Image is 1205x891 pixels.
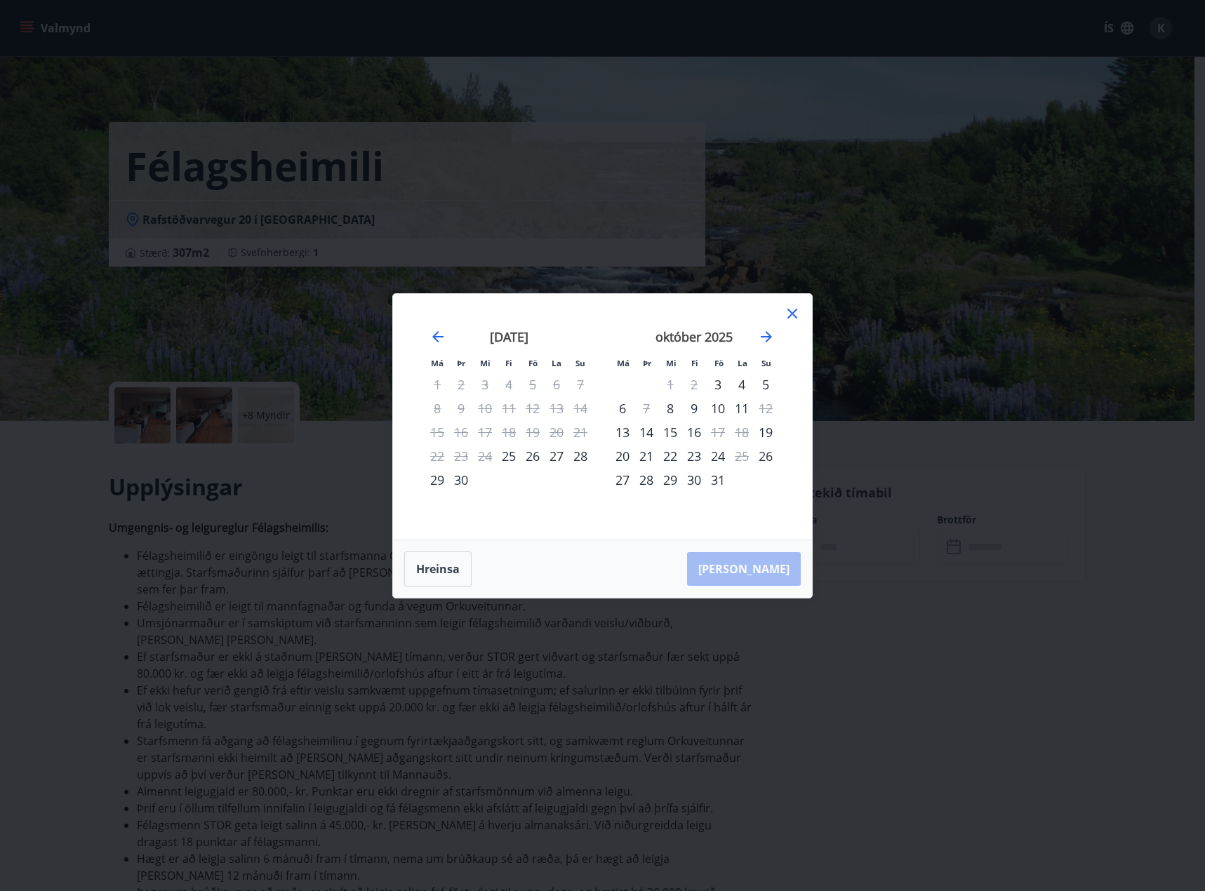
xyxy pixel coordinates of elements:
td: Not available. laugardagur, 6. september 2025 [545,373,568,396]
small: Fö [714,358,724,368]
td: Not available. þriðjudagur, 9. september 2025 [449,396,473,420]
td: Choose þriðjudagur, 21. október 2025 as your check-in date. It’s available. [634,444,658,468]
div: Aðeins innritun í boði [754,420,778,444]
div: 11 [730,396,754,420]
small: Mi [480,358,491,368]
small: Fi [691,358,698,368]
td: Not available. fimmtudagur, 11. september 2025 [497,396,521,420]
div: 29 [658,468,682,492]
td: Choose þriðjudagur, 28. október 2025 as your check-in date. It’s available. [634,468,658,492]
td: Not available. miðvikudagur, 3. september 2025 [473,373,497,396]
small: Su [575,358,585,368]
div: 5 [754,373,778,396]
div: 16 [682,420,706,444]
div: 10 [706,396,730,420]
div: Move backward to switch to the previous month. [430,328,446,345]
div: 26 [521,444,545,468]
td: Not available. sunnudagur, 21. september 2025 [568,420,592,444]
div: Aðeins innritun í boði [611,420,634,444]
td: Not available. mánudagur, 15. september 2025 [425,420,449,444]
div: Aðeins innritun í boði [754,444,778,468]
div: 27 [545,444,568,468]
div: Calendar [410,311,795,523]
small: La [738,358,747,368]
div: 30 [682,468,706,492]
td: Not available. föstudagur, 5. september 2025 [521,373,545,396]
small: Mi [666,358,677,368]
small: Þr [643,358,651,368]
small: Fi [505,358,512,368]
small: Má [617,358,630,368]
td: Choose laugardagur, 11. október 2025 as your check-in date. It’s available. [730,396,754,420]
div: Aðeins útritun í boði [754,396,778,420]
small: Su [761,358,771,368]
td: Not available. laugardagur, 18. október 2025 [730,420,754,444]
td: Not available. fimmtudagur, 2. október 2025 [682,373,706,396]
td: Choose fimmtudagur, 9. október 2025 as your check-in date. It’s available. [682,396,706,420]
td: Choose þriðjudagur, 14. október 2025 as your check-in date. It’s available. [634,420,658,444]
td: Choose fimmtudagur, 16. október 2025 as your check-in date. It’s available. [682,420,706,444]
div: 30 [449,468,473,492]
td: Not available. mánudagur, 22. september 2025 [425,444,449,468]
td: Choose laugardagur, 4. október 2025 as your check-in date. It’s available. [730,373,754,396]
div: 23 [682,444,706,468]
div: 28 [568,444,592,468]
div: Move forward to switch to the next month. [758,328,775,345]
td: Not available. miðvikudagur, 1. október 2025 [658,373,682,396]
td: Choose mánudagur, 6. október 2025 as your check-in date. It’s available. [611,396,634,420]
div: 28 [634,468,658,492]
div: 14 [634,420,658,444]
td: Choose föstudagur, 10. október 2025 as your check-in date. It’s available. [706,396,730,420]
div: 6 [611,396,634,420]
td: Not available. föstudagur, 17. október 2025 [706,420,730,444]
td: Not available. fimmtudagur, 4. september 2025 [497,373,521,396]
div: Aðeins útritun í boði [658,373,682,396]
td: Choose mánudagur, 29. september 2025 as your check-in date. It’s available. [425,468,449,492]
td: Not available. mánudagur, 8. september 2025 [425,396,449,420]
td: Not available. föstudagur, 12. september 2025 [521,396,545,420]
td: Choose þriðjudagur, 30. september 2025 as your check-in date. It’s available. [449,468,473,492]
small: La [552,358,561,368]
td: Choose mánudagur, 27. október 2025 as your check-in date. It’s available. [611,468,634,492]
small: Þr [457,358,465,368]
td: Not available. þriðjudagur, 2. september 2025 [449,373,473,396]
button: Hreinsa [404,551,472,587]
strong: október 2025 [655,328,733,345]
td: Choose mánudagur, 13. október 2025 as your check-in date. It’s available. [611,420,634,444]
div: Aðeins útritun í boði [634,396,658,420]
td: Not available. sunnudagur, 14. september 2025 [568,396,592,420]
td: Not available. miðvikudagur, 10. september 2025 [473,396,497,420]
div: Aðeins innritun í boði [658,396,682,420]
div: 22 [658,444,682,468]
td: Not available. þriðjudagur, 7. október 2025 [634,396,658,420]
td: Not available. miðvikudagur, 24. september 2025 [473,444,497,468]
td: Not available. þriðjudagur, 16. september 2025 [449,420,473,444]
td: Not available. laugardagur, 25. október 2025 [730,444,754,468]
strong: [DATE] [490,328,528,345]
td: Choose miðvikudagur, 15. október 2025 as your check-in date. It’s available. [658,420,682,444]
td: Choose sunnudagur, 5. október 2025 as your check-in date. It’s available. [754,373,778,396]
td: Not available. föstudagur, 19. september 2025 [521,420,545,444]
div: 31 [706,468,730,492]
td: Not available. sunnudagur, 7. september 2025 [568,373,592,396]
td: Not available. miðvikudagur, 17. september 2025 [473,420,497,444]
td: Choose miðvikudagur, 8. október 2025 as your check-in date. It’s available. [658,396,682,420]
div: 15 [658,420,682,444]
div: Aðeins útritun í boði [706,420,730,444]
td: Choose föstudagur, 3. október 2025 as your check-in date. It’s available. [706,373,730,396]
td: Not available. fimmtudagur, 18. september 2025 [497,420,521,444]
td: Choose fimmtudagur, 25. september 2025 as your check-in date. It’s available. [497,444,521,468]
td: Choose föstudagur, 26. september 2025 as your check-in date. It’s available. [521,444,545,468]
td: Choose laugardagur, 27. september 2025 as your check-in date. It’s available. [545,444,568,468]
td: Choose miðvikudagur, 29. október 2025 as your check-in date. It’s available. [658,468,682,492]
div: 20 [611,444,634,468]
td: Choose miðvikudagur, 22. október 2025 as your check-in date. It’s available. [658,444,682,468]
div: Aðeins innritun í boði [497,444,521,468]
div: 9 [682,396,706,420]
td: Not available. laugardagur, 13. september 2025 [545,396,568,420]
div: 29 [425,468,449,492]
td: Not available. mánudagur, 1. september 2025 [425,373,449,396]
td: Choose föstudagur, 24. október 2025 as your check-in date. It’s available. [706,444,730,468]
td: Choose föstudagur, 31. október 2025 as your check-in date. It’s available. [706,468,730,492]
td: Not available. þriðjudagur, 23. september 2025 [449,444,473,468]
